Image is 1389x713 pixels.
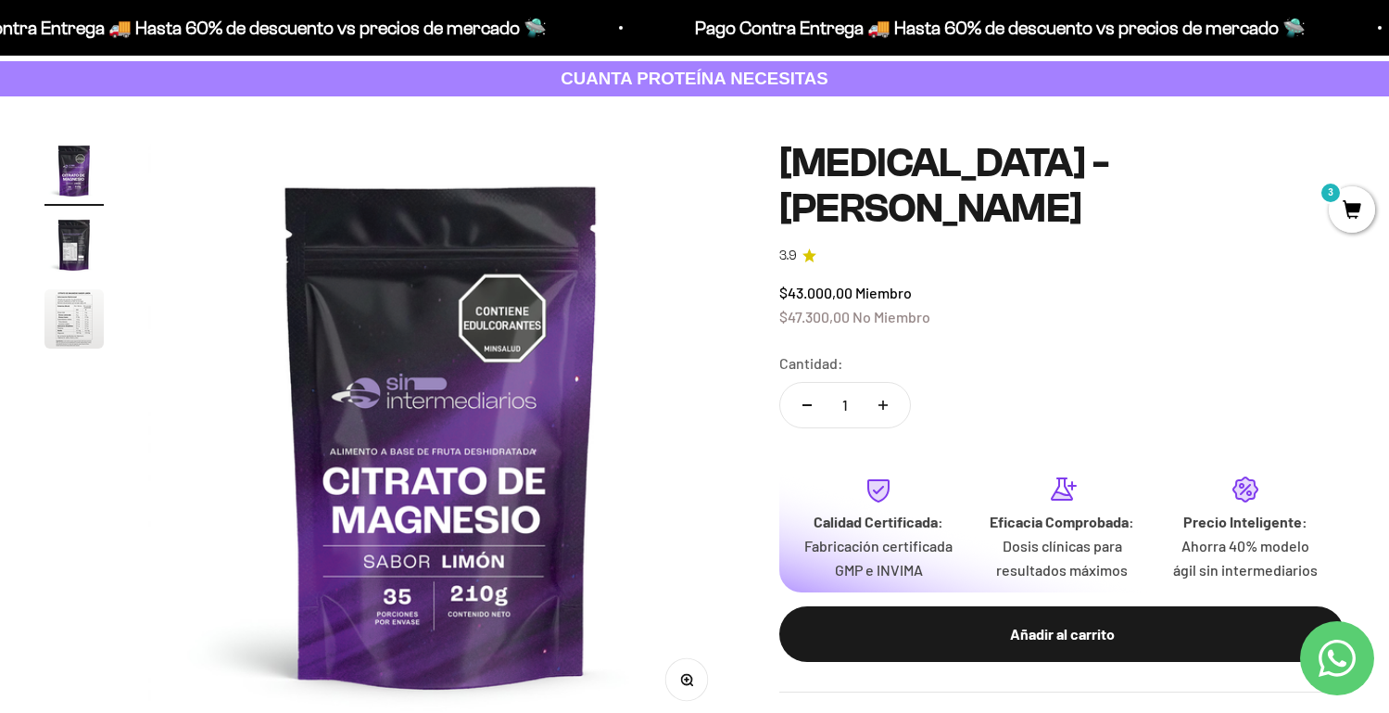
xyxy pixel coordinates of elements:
p: Dosis clínicas para resultados máximos [985,534,1139,581]
button: Añadir al carrito [779,606,1345,662]
span: Miembro [855,284,912,301]
span: $47.300,00 [779,308,850,325]
p: Ahorra 40% modelo ágil sin intermediarios [1168,534,1322,581]
img: Citrato de Magnesio - Sabor Limón [44,289,104,349]
p: Pago Contra Entrega 🚚 Hasta 60% de descuento vs precios de mercado 🛸 [495,13,1105,43]
div: Más información sobre los ingredientes [22,88,384,121]
span: $43.000,00 [779,284,852,301]
strong: CUANTA PROTEÍNA NECESITAS [561,69,828,88]
button: Enviar [301,278,384,310]
span: No Miembro [852,308,930,325]
strong: Calidad Certificada: [814,513,943,530]
button: Ir al artículo 2 [44,215,104,280]
label: Cantidad: [779,351,843,376]
span: Enviar [303,278,382,310]
a: 3.93.9 de 5.0 estrellas [779,246,1345,266]
strong: Eficacia Comprobada: [990,513,1134,530]
span: 3.9 [779,246,797,266]
div: Una promoción especial [22,162,384,195]
img: Citrato de Magnesio - Sabor Limón [44,141,104,200]
a: 3 [1329,201,1375,222]
mark: 3 [1320,182,1342,204]
div: Añadir al carrito [816,622,1307,646]
div: Un mejor precio [22,236,384,269]
p: Fabricación certificada GMP e INVIMA [802,534,955,581]
button: Aumentar cantidad [856,383,910,427]
div: Un video del producto [22,199,384,232]
img: Citrato de Magnesio - Sabor Limón [44,215,104,274]
button: Ir al artículo 1 [44,141,104,206]
p: ¿Qué te haría sentir más seguro de comprar este producto? [22,30,384,72]
button: Reducir cantidad [780,383,834,427]
strong: Precio Inteligente: [1183,513,1307,530]
button: Ir al artículo 3 [44,289,104,354]
h1: [MEDICAL_DATA] - [PERSON_NAME] [779,141,1345,231]
div: Reseñas de otros clientes [22,125,384,158]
